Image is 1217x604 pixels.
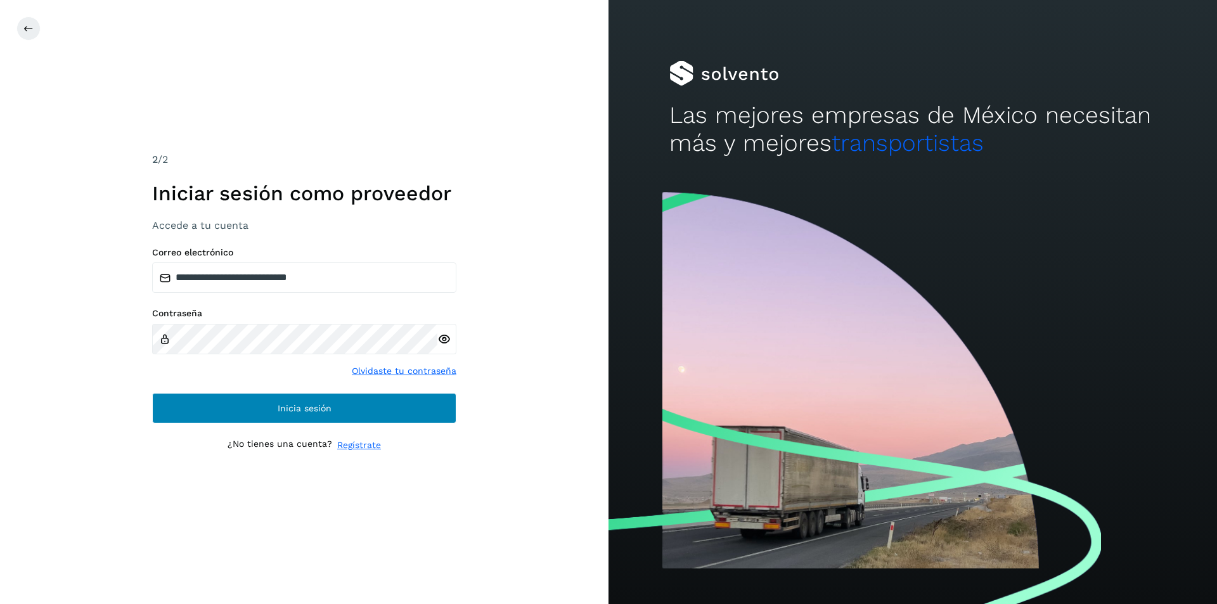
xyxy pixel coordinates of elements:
label: Correo electrónico [152,247,456,258]
p: ¿No tienes una cuenta? [228,439,332,452]
span: Inicia sesión [278,404,332,413]
div: /2 [152,152,456,167]
h2: Las mejores empresas de México necesitan más y mejores [669,101,1156,158]
span: transportistas [832,129,984,157]
h1: Iniciar sesión como proveedor [152,181,456,205]
h3: Accede a tu cuenta [152,219,456,231]
span: 2 [152,153,158,165]
label: Contraseña [152,308,456,319]
button: Inicia sesión [152,393,456,423]
a: Regístrate [337,439,381,452]
a: Olvidaste tu contraseña [352,364,456,378]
